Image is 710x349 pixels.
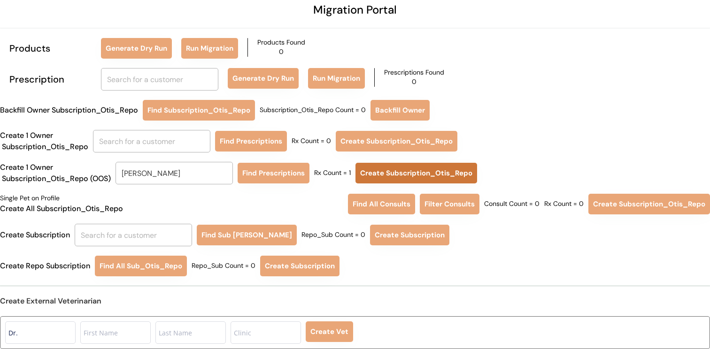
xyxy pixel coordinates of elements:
[80,321,151,344] input: First Name
[348,194,415,214] button: Find All Consults
[238,163,309,183] button: Find Prescriptions
[260,106,366,115] div: Subscription_Otis_Repo Count = 0
[314,168,351,178] div: Rx Count = 1
[412,77,417,87] div: 0
[75,224,192,246] input: Search for a customer
[313,1,397,18] div: Migration Portal
[192,261,255,271] div: Repo_Sub Count = 0
[155,321,226,344] input: Last Name
[101,68,218,91] input: Search for a customer
[101,38,172,59] button: Generate Dry Run
[5,321,76,344] input: Title
[228,68,299,89] button: Generate Dry Run
[93,130,210,152] input: Search for a customer
[260,256,340,276] button: Create Subscription
[9,72,92,86] div: Prescription
[231,321,301,344] input: Clinic
[306,321,353,342] button: Create Vet
[336,131,457,152] button: Create Subscription_Otis_Repo
[308,68,365,89] button: Run Migration
[484,199,540,209] div: Consult Count = 0
[197,225,297,245] button: Find Sub [PERSON_NAME]
[544,199,584,209] div: Rx Count = 0
[420,194,479,214] button: Filter Consults
[257,38,305,47] div: Products Found
[292,137,331,146] div: Rx Count = 0
[215,131,287,152] button: Find Prescriptions
[9,41,92,55] div: Products
[384,68,444,77] div: Prescriptions Found
[95,256,187,276] button: Find All Sub_Otis_Repo
[370,100,430,121] button: Backfill Owner
[355,163,477,183] button: Create Subscription_Otis_Repo
[143,100,255,121] button: Find Subscription_Otis_Repo
[279,47,284,57] div: 0
[116,162,233,184] input: Search for a customer
[370,225,449,245] button: Create Subscription
[301,230,365,240] div: Repo_Sub Count = 0
[588,194,710,214] button: Create Subscription_Otis_Repo
[181,38,238,59] button: Run Migration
